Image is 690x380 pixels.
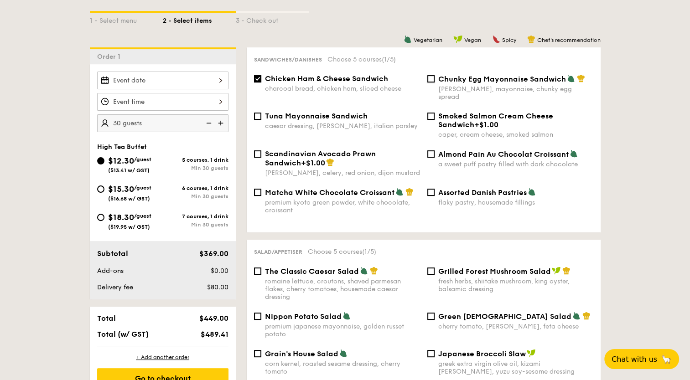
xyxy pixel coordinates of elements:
[265,149,376,167] span: Scandinavian Avocado Prawn Sandwich
[438,85,593,101] div: [PERSON_NAME], mayonnaise, chunky egg spread
[134,156,151,163] span: /guest
[265,277,420,301] div: romaine lettuce, croutons, shaved parmesan flakes, cherry tomatoes, housemade caesar dressing
[326,158,334,166] img: icon-chef-hat.a58ddaea.svg
[215,114,228,132] img: icon-add.58712e84.svg
[108,167,150,174] span: ($13.41 w/ GST)
[339,349,348,357] img: icon-vegetarian.fe4039eb.svg
[254,350,261,357] input: Grain's House Saladcorn kernel, roasted sesame dressing, cherry tomato
[577,74,585,82] img: icon-chef-hat.a58ddaea.svg
[207,283,228,291] span: $80.00
[562,267,571,275] img: icon-chef-hat.a58ddaea.svg
[163,193,228,200] div: Min 30 guests
[370,267,378,275] img: icon-chef-hat.a58ddaea.svg
[254,75,261,82] input: Chicken Ham & Cheese Sandwichcharcoal bread, chicken ham, sliced cheese
[582,312,591,320] img: icon-chef-hat.a58ddaea.svg
[438,112,553,129] span: Smoked Salmon Cream Cheese Sandwich
[201,114,215,132] img: icon-reduce.1d2dbef1.svg
[108,184,134,194] span: $15.30
[438,150,569,159] span: Almond Pain Au Chocolat Croissant
[427,313,435,320] input: Green [DEMOGRAPHIC_DATA] Saladcherry tomato, [PERSON_NAME], feta cheese
[502,37,516,43] span: Spicy
[254,313,261,320] input: Nippon Potato Saladpremium japanese mayonnaise, golden russet potato
[360,267,368,275] img: icon-vegetarian.fe4039eb.svg
[438,131,593,139] div: caper, cream cheese, smoked salmon
[97,114,228,132] input: Number of guests
[200,330,228,339] span: $489.41
[265,199,420,214] div: premium kyoto green powder, white chocolate, croissant
[97,93,228,111] input: Event time
[438,312,571,321] span: Green [DEMOGRAPHIC_DATA] Salad
[572,312,581,320] img: icon-vegetarian.fe4039eb.svg
[661,354,672,365] span: 🦙
[438,188,527,197] span: Assorted Danish Pastries
[528,188,536,196] img: icon-vegetarian.fe4039eb.svg
[438,360,593,375] div: greek extra virgin olive oil, kizami [PERSON_NAME], yuzu soy-sesame dressing
[427,75,435,82] input: Chunky Egg Mayonnaise Sandwich[PERSON_NAME], mayonnaise, chunky egg spread
[612,355,657,364] span: Chat with us
[527,349,536,357] img: icon-vegan.f8ff3823.svg
[438,323,593,330] div: cherry tomato, [PERSON_NAME], feta cheese
[97,143,147,151] span: High Tea Buffet
[97,267,124,275] span: Add-ons
[199,249,228,258] span: $369.00
[97,283,133,291] span: Delivery fee
[301,159,325,167] span: +$1.00
[474,120,498,129] span: +$1.00
[108,212,134,222] span: $18.30
[527,35,535,43] img: icon-chef-hat.a58ddaea.svg
[427,189,435,196] input: Assorted Danish Pastriesflaky pastry, housemade fillings
[265,323,420,338] div: premium japanese mayonnaise, golden russet potato
[97,354,228,361] div: + Add another order
[438,75,566,83] span: Chunky Egg Mayonnaise Sandwich
[108,224,150,230] span: ($19.95 w/ GST)
[453,35,462,43] img: icon-vegan.f8ff3823.svg
[163,13,236,26] div: 2 - Select items
[395,188,404,196] img: icon-vegetarian.fe4039eb.svg
[108,156,134,166] span: $12.30
[570,149,578,158] img: icon-vegetarian.fe4039eb.svg
[265,74,388,83] span: Chicken Ham & Cheese Sandwich
[97,214,104,221] input: $18.30/guest($19.95 w/ GST)7 courses, 1 drinkMin 30 guests
[163,157,228,163] div: 5 courses, 1 drink
[97,314,116,323] span: Total
[97,72,228,89] input: Event date
[97,330,149,339] span: Total (w/ GST)
[405,188,414,196] img: icon-chef-hat.a58ddaea.svg
[163,165,228,171] div: Min 30 guests
[427,113,435,120] input: Smoked Salmon Cream Cheese Sandwich+$1.00caper, cream cheese, smoked salmon
[265,169,420,177] div: [PERSON_NAME], celery, red onion, dijon mustard
[254,150,261,158] input: Scandinavian Avocado Prawn Sandwich+$1.00[PERSON_NAME], celery, red onion, dijon mustard
[265,349,338,358] span: Grain's House Salad
[254,56,322,63] span: Sandwiches/Danishes
[265,360,420,375] div: corn kernel, roasted sesame dressing, cherry tomato
[404,35,412,43] img: icon-vegetarian.fe4039eb.svg
[265,122,420,130] div: caesar dressing, [PERSON_NAME], italian parsley
[254,189,261,196] input: Matcha White Chocolate Croissantpremium kyoto green powder, white chocolate, croissant
[604,349,679,369] button: Chat with us🦙
[438,349,526,358] span: Japanese Broccoli Slaw
[254,113,261,120] input: Tuna Mayonnaise Sandwichcaesar dressing, [PERSON_NAME], italian parsley
[414,37,442,43] span: Vegetarian
[342,312,351,320] img: icon-vegetarian.fe4039eb.svg
[265,312,342,321] span: Nippon Potato Salad
[438,277,593,293] div: fresh herbs, shiitake mushroom, king oyster, balsamic dressing
[97,53,124,61] span: Order 1
[327,56,396,63] span: Choose 5 courses
[97,185,104,193] input: $15.30/guest($16.68 w/ GST)6 courses, 1 drinkMin 30 guests
[199,314,228,323] span: $449.00
[108,195,150,202] span: ($16.68 w/ GST)
[236,13,309,26] div: 3 - Check out
[427,267,435,275] input: Grilled Forest Mushroom Saladfresh herbs, shiitake mushroom, king oyster, balsamic dressing
[427,150,435,158] input: Almond Pain Au Chocolat Croissanta sweet puff pastry filled with dark chocolate
[537,37,601,43] span: Chef's recommendation
[97,157,104,164] input: $12.30/guest($13.41 w/ GST)5 courses, 1 drinkMin 30 guests
[163,221,228,228] div: Min 30 guests
[134,185,151,191] span: /guest
[362,248,376,256] span: (1/5)
[308,248,376,256] span: Choose 5 courses
[265,112,368,120] span: Tuna Mayonnaise Sandwich
[210,267,228,275] span: $0.00
[464,37,481,43] span: Vegan
[427,350,435,357] input: Japanese Broccoli Slawgreek extra virgin olive oil, kizami [PERSON_NAME], yuzu soy-sesame dressing
[382,56,396,63] span: (1/5)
